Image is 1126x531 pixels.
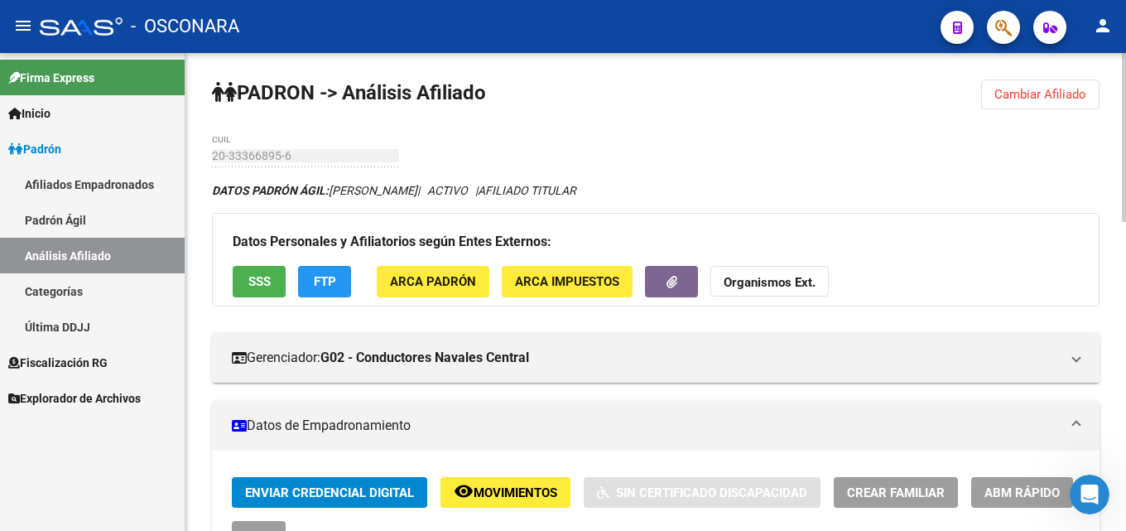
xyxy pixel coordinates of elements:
button: Organismos Ext. [710,266,829,297]
button: FTP [298,266,351,297]
span: ARCA Padrón [390,275,476,290]
button: ARCA Padrón [377,266,489,297]
mat-panel-title: Gerenciador: [232,349,1060,367]
button: ABM Rápido [971,477,1073,508]
span: Inicio [8,104,51,123]
span: Cambiar Afiliado [994,87,1086,102]
strong: DATOS PADRÓN ÁGIL: [212,184,329,197]
span: - OSCONARA [131,8,239,45]
span: ARCA Impuestos [515,275,619,290]
span: Enviar Credencial Digital [245,485,414,500]
mat-icon: remove_red_eye [454,481,474,501]
span: Sin Certificado Discapacidad [616,485,807,500]
strong: PADRON -> Análisis Afiliado [212,81,486,104]
strong: Organismos Ext. [724,276,816,291]
mat-panel-title: Datos de Empadronamiento [232,417,1060,435]
button: Sin Certificado Discapacidad [584,477,820,508]
button: Movimientos [440,477,570,508]
span: Fiscalización RG [8,354,108,372]
h3: Datos Personales y Afiliatorios según Entes Externos: [233,230,1079,253]
span: SSS [248,275,271,290]
iframe: Intercom live chat [1070,475,1109,514]
span: Padrón [8,140,61,158]
i: | ACTIVO | [212,184,576,197]
span: Firma Express [8,69,94,87]
button: Crear Familiar [834,477,958,508]
mat-icon: menu [13,16,33,36]
mat-expansion-panel-header: Datos de Empadronamiento [212,401,1100,451]
mat-icon: person [1093,16,1113,36]
strong: G02 - Conductores Navales Central [320,349,529,367]
span: AFILIADO TITULAR [478,184,576,197]
button: SSS [233,266,286,297]
span: [PERSON_NAME] [212,184,417,197]
span: Explorador de Archivos [8,389,141,408]
button: ARCA Impuestos [502,266,633,297]
span: Movimientos [474,485,557,500]
span: Crear Familiar [847,485,945,500]
span: FTP [314,275,336,290]
button: Cambiar Afiliado [981,80,1100,109]
span: ABM Rápido [984,485,1060,500]
mat-expansion-panel-header: Gerenciador:G02 - Conductores Navales Central [212,333,1100,383]
button: Enviar Credencial Digital [232,477,427,508]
